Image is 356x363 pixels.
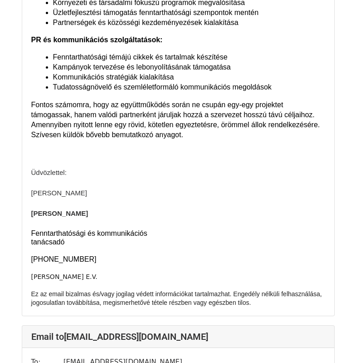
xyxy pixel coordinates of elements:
[31,331,325,342] h4: Email to [EMAIL_ADDRESS][DOMAIN_NAME]
[53,63,231,71] font: Kampányok tervezése és lebonyolításának támogatása
[53,73,174,81] font: Kommunikációs stratégiák kialakítása
[31,229,147,237] font: Fenntarthatósági és kommunikációs
[31,36,163,44] font: PR és kommunikációs szolgáltatások:
[31,255,97,263] font: ‭[PHONE_NUMBER]‬
[31,101,322,139] font: Fontos számomra, hogy az együttműködés során ne csupán egy-egy projektet támogassak, hanem valódi...
[31,290,322,306] span: Ez az email bizalmas és/vagy jogilag védett információkat tartalmazhat. Engedély nélküli felhaszn...
[53,19,239,26] font: Partnerségek és közösségi kezdeményezések kialakítása
[31,238,65,246] font: tanácsadó
[31,198,325,217] b: [PERSON_NAME]
[53,9,259,16] font: Üzletfejlesztési támogatás fenntarthatósági szempontok mentén
[53,53,228,61] font: Fenntarthatósági témájú cikkek és tartalmak készítése
[31,169,67,176] font: Üdvözlettel:
[53,83,272,91] font: Tudatosságnövelő és szemléletformáló kommunikációs megoldások
[31,189,87,197] font: [PERSON_NAME]
[31,273,98,280] span: [PERSON_NAME] E.V.
[311,319,356,363] iframe: Chat Widget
